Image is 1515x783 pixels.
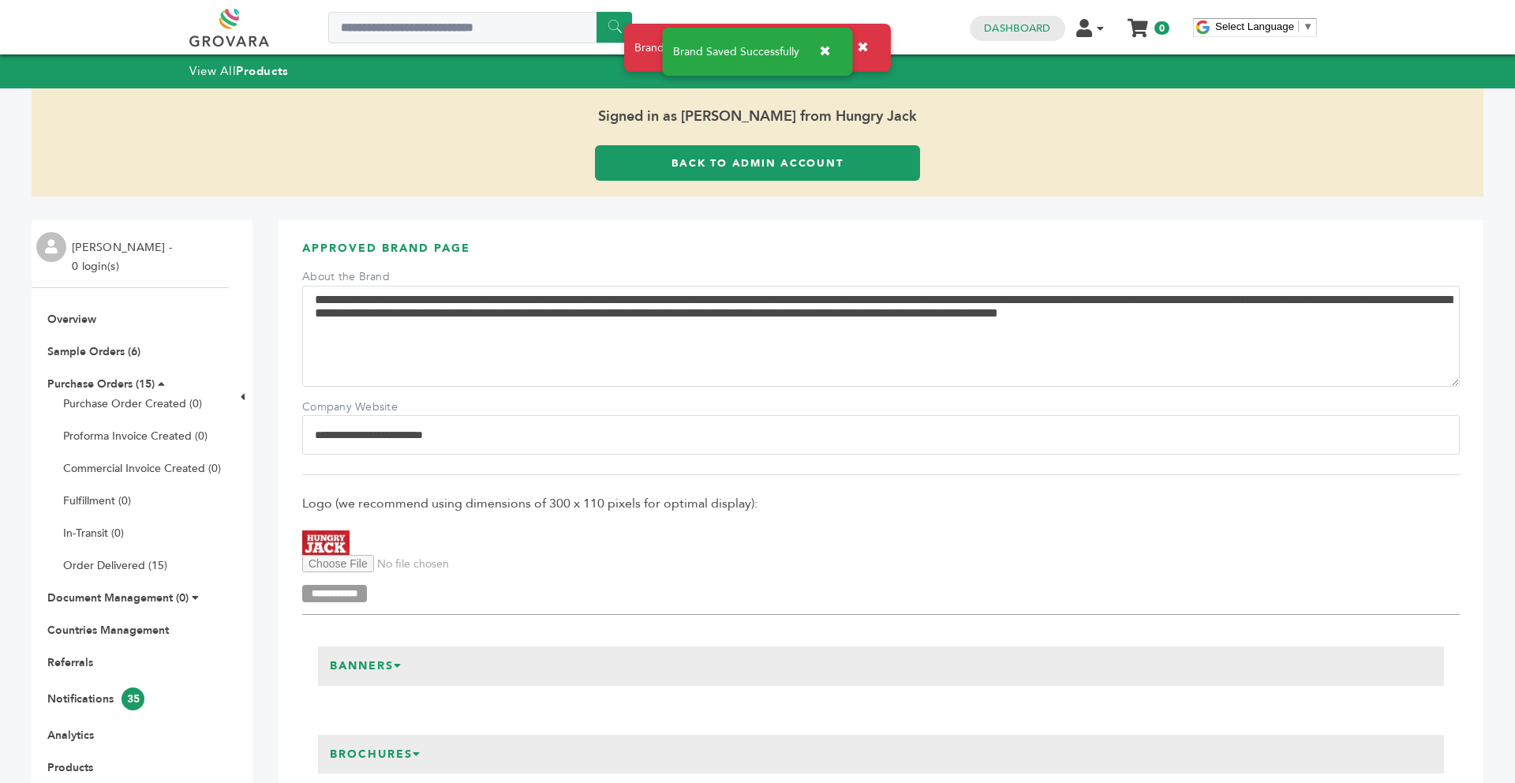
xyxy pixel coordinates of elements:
span: Logo (we recommend using dimensions of 300 x 110 pixels for optimal display): [302,495,1460,512]
span: Select Language [1215,21,1294,32]
img: profile.png [36,232,66,262]
a: Notifications35 [47,691,144,706]
a: Countries Management [47,623,169,638]
a: In-Transit (0) [63,526,124,541]
img: Hungry Jack [302,530,350,555]
button: ✖ [807,36,843,68]
a: Sample Orders (6) [47,344,140,359]
a: Document Management (0) [47,590,189,605]
span: Brand Saved Successfully [673,47,799,58]
h3: Banners [318,646,414,686]
span: Signed in as [PERSON_NAME] from Hungry Jack [32,88,1483,145]
label: Company Website [302,399,413,415]
span: 35 [122,687,144,710]
input: Search a product or brand... [328,12,632,43]
span: ​ [1298,21,1299,32]
a: Commercial Invoice Created (0) [63,461,221,476]
button: ✖ [845,32,881,64]
a: Purchase Order Created (0) [63,396,202,411]
a: Order Delivered (15) [63,558,167,573]
strong: Products [236,63,288,79]
a: Referrals [47,655,93,670]
span: Brand Page Edits Approved Successfully [634,40,837,56]
a: Proforma Invoice Created (0) [63,429,208,444]
a: Fulfillment (0) [63,493,131,508]
a: View AllProducts [189,63,289,79]
a: Products [47,760,93,775]
li: [PERSON_NAME] - 0 login(s) [72,238,176,276]
a: Overview [47,312,96,327]
a: Dashboard [984,21,1050,36]
a: Purchase Orders (15) [47,377,155,391]
a: Analytics [47,728,94,743]
span: ▼ [1303,21,1313,32]
h3: Brochures [318,735,433,774]
a: Select Language​ [1215,21,1313,32]
span: 0 [1154,21,1169,35]
a: Back to Admin Account [595,145,920,181]
label: About the Brand [302,269,413,285]
a: My Cart [1129,14,1147,31]
h3: APPROVED BRAND PAGE [302,241,1460,268]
